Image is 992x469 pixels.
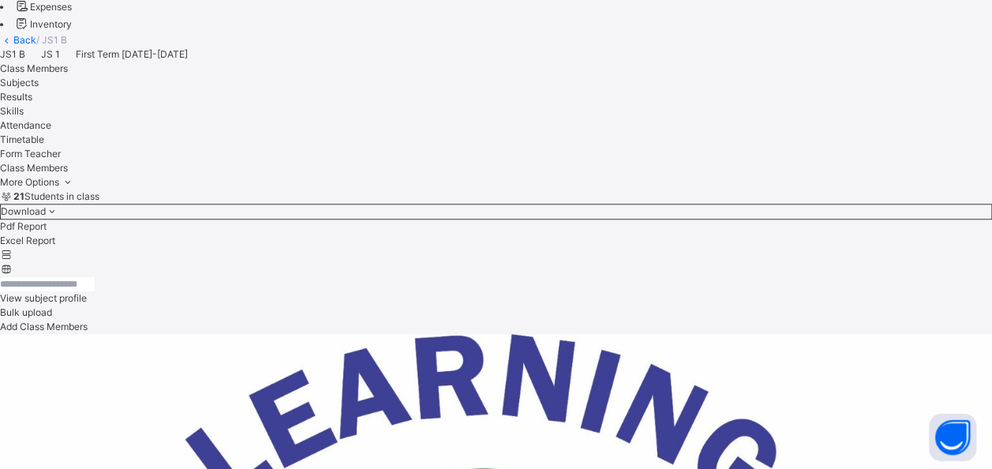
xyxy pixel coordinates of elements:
button: Open asap [929,414,976,461]
span: JS 1 [41,48,60,60]
span: Expenses [30,1,72,13]
span: First Term [DATE]-[DATE] [76,48,188,60]
b: 21 [13,190,24,202]
span: Students in class [13,190,99,202]
span: / JS1 B [36,34,67,46]
a: Back [13,34,36,46]
span: Download [1,205,46,217]
span: Inventory [30,18,72,30]
a: Expenses [13,1,72,13]
a: Inventory [13,18,72,30]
